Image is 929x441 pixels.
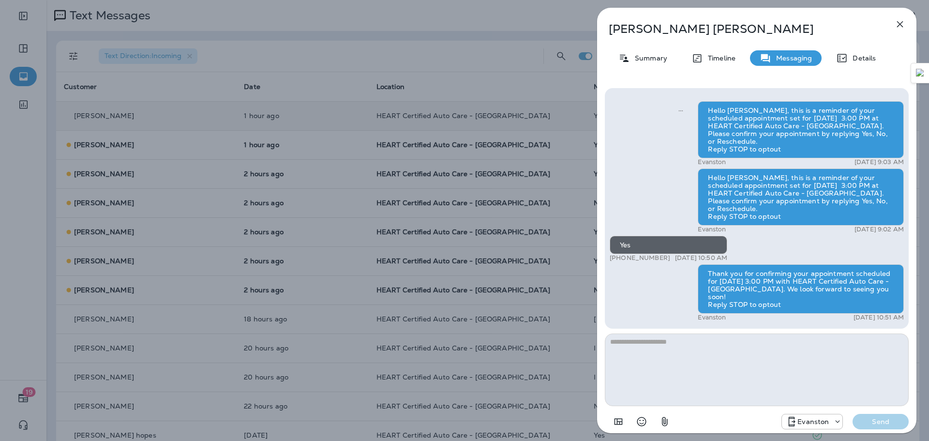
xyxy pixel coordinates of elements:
p: Details [848,54,876,62]
div: Yes [610,236,727,254]
p: [PHONE_NUMBER] [610,254,670,262]
p: Evanston [698,158,726,166]
div: Hello [PERSON_NAME], this is a reminder of your scheduled appointment set for [DATE] 3:00 PM at H... [698,168,904,226]
p: [DATE] 9:03 AM [854,158,904,166]
p: Evanston [698,226,726,233]
p: Messaging [771,54,812,62]
p: Evanston [698,314,726,321]
button: Select an emoji [632,412,651,431]
img: Detect Auto [916,69,925,77]
p: [DATE] 10:51 AM [854,314,904,321]
p: [PERSON_NAME] [PERSON_NAME] [609,22,873,36]
p: [DATE] 10:50 AM [675,254,727,262]
div: +1 (847) 892-1225 [782,416,842,427]
span: Sent [678,106,683,114]
div: Thank you for confirming your appointment scheduled for [DATE] 3:00 PM with HEART Certified Auto ... [698,264,904,314]
button: Add in a premade template [609,412,628,431]
div: Hello [PERSON_NAME], this is a reminder of your scheduled appointment set for [DATE] 3:00 PM at H... [698,101,904,158]
p: Summary [630,54,667,62]
p: Timeline [703,54,735,62]
p: Evanston [797,418,829,426]
p: [DATE] 9:02 AM [854,226,904,233]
